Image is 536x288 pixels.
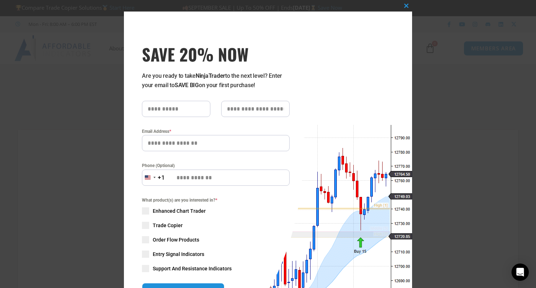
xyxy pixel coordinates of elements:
div: +1 [158,173,165,183]
label: Enhanced Chart Trader [142,207,290,215]
label: Phone (Optional) [142,162,290,169]
label: Entry Signal Indicators [142,251,290,258]
button: Selected country [142,170,165,186]
span: What product(s) are you interested in? [142,197,290,204]
label: Trade Copier [142,222,290,229]
p: Are you ready to take to the next level? Enter your email to on your first purchase! [142,71,290,90]
span: Enhanced Chart Trader [153,207,206,215]
span: Order Flow Products [153,236,199,243]
strong: SAVE BIG [175,82,199,89]
label: Email Address [142,128,290,135]
span: Trade Copier [153,222,183,229]
h3: SAVE 20% NOW [142,44,290,64]
span: Support And Resistance Indicators [153,265,232,272]
label: Support And Resistance Indicators [142,265,290,272]
span: Entry Signal Indicators [153,251,204,258]
strong: NinjaTrader [196,72,225,79]
div: Open Intercom Messenger [512,264,529,281]
label: Order Flow Products [142,236,290,243]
